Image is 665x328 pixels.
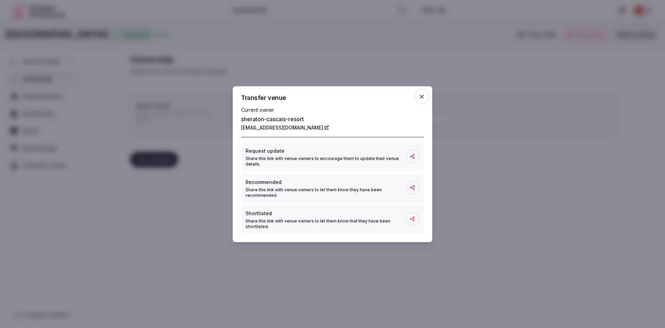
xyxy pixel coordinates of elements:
p: Share this link with venue owners to encourage them to update their venue details. [246,155,406,167]
p: Share this link with venue owners to let them know they have been recommended. [246,187,406,198]
p: Share this link with venue owners to let them know that they have been shortlisted. [246,218,406,229]
h2: Transfer venue [241,94,424,101]
p: Recommended [246,178,406,185]
p: Request update [246,147,406,154]
button: ShortlistedShare this link with venue owners to let them know that they have been shortlisted. [241,205,424,234]
a: [EMAIL_ADDRESS][DOMAIN_NAME] [241,124,329,131]
p: Current owner [241,106,424,113]
p: Shortlisted [246,210,406,217]
button: RecommendedShare this link with venue owners to let them know they have been recommended. [241,174,424,202]
button: Request updateShare this link with venue owners to encourage them to update their venue details. [241,143,424,171]
p: sheraton-cascais-resort [241,115,424,123]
